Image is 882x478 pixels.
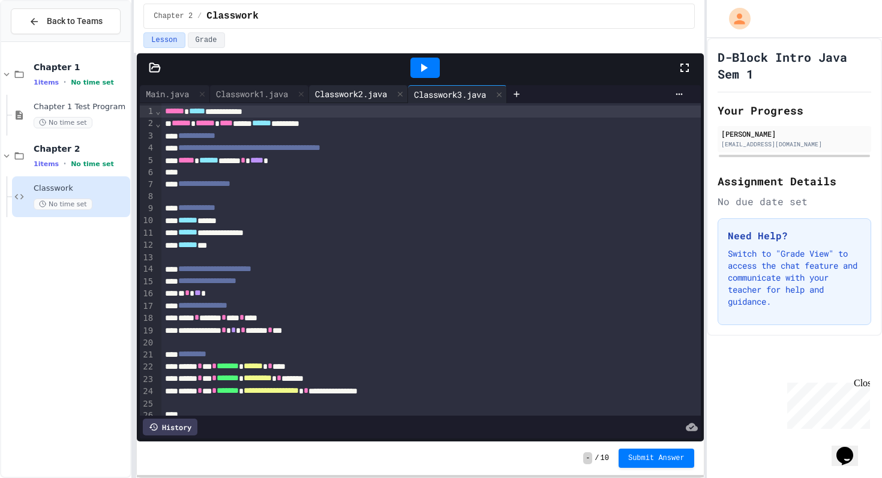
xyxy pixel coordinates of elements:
div: 21 [140,349,155,361]
div: 8 [140,191,155,203]
div: Main.java [140,88,195,100]
div: 25 [140,398,155,410]
span: Fold line [155,106,161,116]
span: Back to Teams [47,15,103,28]
span: / [197,11,202,21]
h2: Your Progress [718,102,871,119]
div: 18 [140,312,155,324]
h2: Assignment Details [718,173,871,190]
div: Classwork2.java [309,85,408,103]
span: • [64,77,66,87]
div: 13 [140,252,155,264]
div: 12 [140,239,155,251]
div: 9 [140,203,155,215]
div: 24 [140,386,155,398]
span: No time set [34,199,92,210]
div: 3 [140,130,155,142]
div: 22 [140,361,155,373]
div: 4 [140,142,155,154]
div: [PERSON_NAME] [721,128,868,139]
span: Chapter 1 Test Program [34,102,128,112]
div: Classwork3.java [408,88,492,101]
span: No time set [71,160,114,168]
div: 1 [140,106,155,118]
button: Grade [188,32,225,48]
div: Classwork1.java [210,85,309,103]
div: 20 [140,337,155,349]
span: Classwork [34,184,128,194]
span: - [583,452,592,464]
span: / [595,453,599,463]
h3: Need Help? [728,229,861,243]
h1: D-Block Intro Java Sem 1 [718,49,871,82]
div: 23 [140,374,155,386]
div: Classwork3.java [408,85,507,103]
span: Fold line [155,119,161,128]
button: Lesson [143,32,185,48]
span: 1 items [34,160,59,168]
div: 26 [140,410,155,422]
div: 15 [140,276,155,288]
div: 2 [140,118,155,130]
span: Chapter 2 [154,11,193,21]
span: Classwork [206,9,258,23]
span: 1 items [34,79,59,86]
div: Chat with us now!Close [5,5,83,76]
div: Classwork1.java [210,88,294,100]
span: 10 [601,453,609,463]
div: Classwork2.java [309,88,393,100]
span: No time set [34,117,92,128]
div: 16 [140,288,155,300]
span: Chapter 2 [34,143,128,154]
div: 5 [140,155,155,167]
span: Chapter 1 [34,62,128,73]
div: 7 [140,179,155,191]
span: • [64,159,66,169]
div: 6 [140,167,155,179]
div: My Account [716,5,754,32]
iframe: chat widget [832,430,870,466]
div: 14 [140,263,155,275]
div: 17 [140,300,155,312]
div: 19 [140,325,155,337]
span: No time set [71,79,114,86]
div: 11 [140,227,155,239]
div: 10 [140,215,155,227]
div: [EMAIL_ADDRESS][DOMAIN_NAME] [721,140,868,149]
div: History [143,419,197,435]
div: No due date set [718,194,871,209]
div: Main.java [140,85,210,103]
button: Back to Teams [11,8,121,34]
button: Submit Answer [619,449,694,468]
iframe: chat widget [782,378,870,429]
p: Switch to "Grade View" to access the chat feature and communicate with your teacher for help and ... [728,248,861,308]
span: Submit Answer [628,453,685,463]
